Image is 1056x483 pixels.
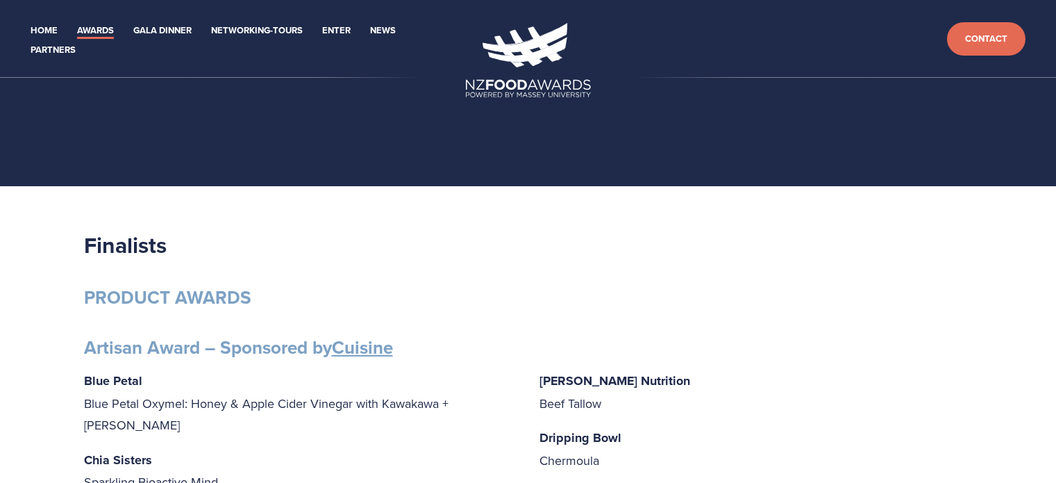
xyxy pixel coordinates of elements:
strong: [PERSON_NAME] Nutrition [539,372,690,390]
a: Home [31,23,58,39]
a: Partners [31,42,76,58]
a: Enter [322,23,351,39]
strong: Chia Sisters [84,451,152,469]
p: Beef Tallow [539,370,973,414]
strong: Blue Petal [84,372,142,390]
strong: Dripping Bowl [539,429,621,447]
a: Contact [947,22,1025,56]
strong: Finalists [84,229,167,261]
a: Cuisine [332,334,393,361]
strong: Artisan Award – Sponsored by [84,334,393,361]
strong: PRODUCT AWARDS [84,284,251,311]
a: News [370,23,396,39]
a: Awards [77,23,114,39]
p: Blue Petal Oxymel: Honey & Apple Cider Vinegar with Kawakawa + [PERSON_NAME] [84,370,517,436]
a: Networking-Tours [211,23,303,39]
a: Gala Dinner [133,23,192,39]
p: Chermoula [539,427,973,471]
